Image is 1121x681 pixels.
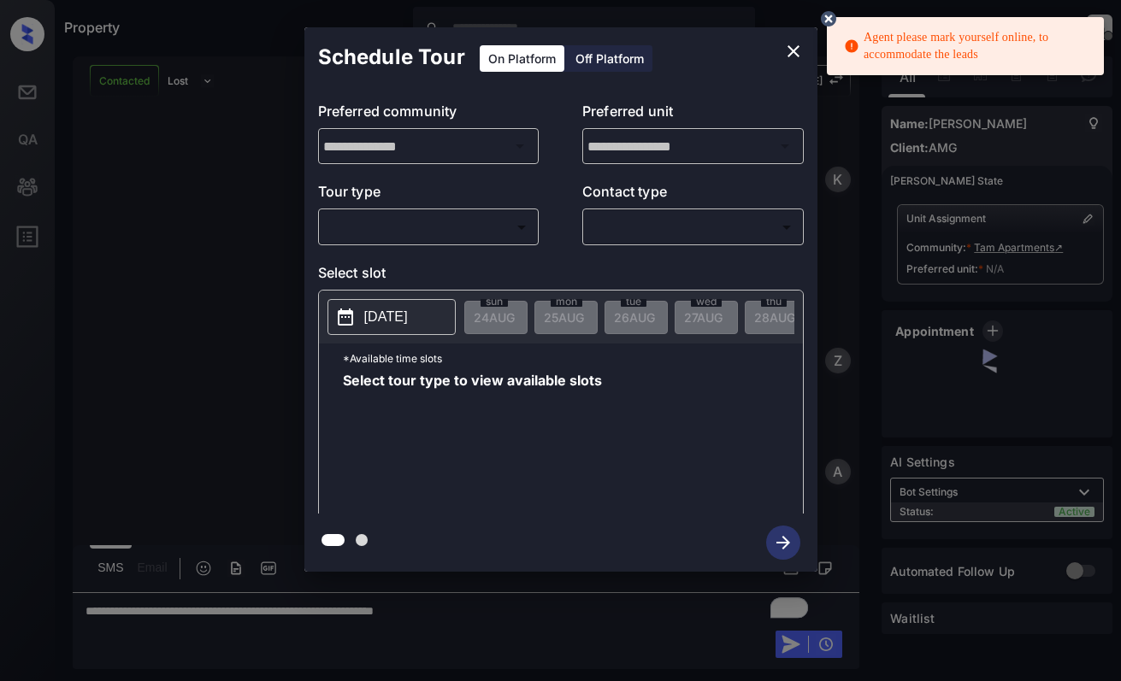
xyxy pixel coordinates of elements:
[776,34,811,68] button: close
[343,343,803,373] p: *Available time slots
[327,299,456,335] button: [DATE]
[304,27,479,87] h2: Schedule Tour
[567,45,652,72] div: Off Platform
[480,45,564,72] div: On Platform
[343,373,602,510] span: Select tour type to view available slots
[582,101,804,128] p: Preferred unit
[318,101,540,128] p: Preferred community
[364,307,408,327] p: [DATE]
[318,181,540,208] p: Tour type
[318,262,804,290] p: Select slot
[582,181,804,208] p: Contact type
[844,22,1090,70] div: Agent please mark yourself online, to accommodate the leads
